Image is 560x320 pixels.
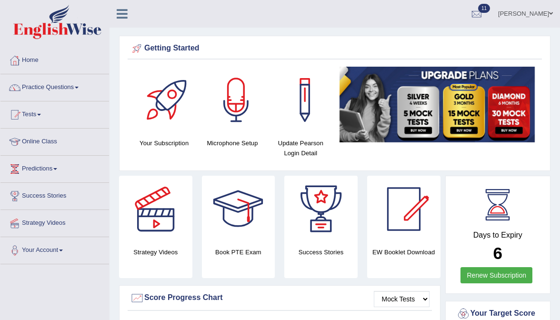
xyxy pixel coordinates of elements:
[0,183,109,207] a: Success Stories
[456,231,540,240] h4: Days to Expiry
[0,101,109,125] a: Tests
[135,138,193,148] h4: Your Subscription
[0,74,109,98] a: Practice Questions
[0,129,109,152] a: Online Class
[0,156,109,180] a: Predictions
[0,237,109,261] a: Your Account
[271,138,330,158] h4: Update Pearson Login Detail
[202,247,275,257] h4: Book PTE Exam
[0,210,109,234] a: Strategy Videos
[0,47,109,71] a: Home
[130,41,540,56] div: Getting Started
[284,247,358,257] h4: Success Stories
[203,138,261,148] h4: Microphone Setup
[460,267,532,283] a: Renew Subscription
[367,247,440,257] h4: EW Booklet Download
[340,67,535,142] img: small5.jpg
[478,4,490,13] span: 11
[493,244,502,262] b: 6
[119,247,192,257] h4: Strategy Videos
[130,291,430,305] div: Score Progress Chart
